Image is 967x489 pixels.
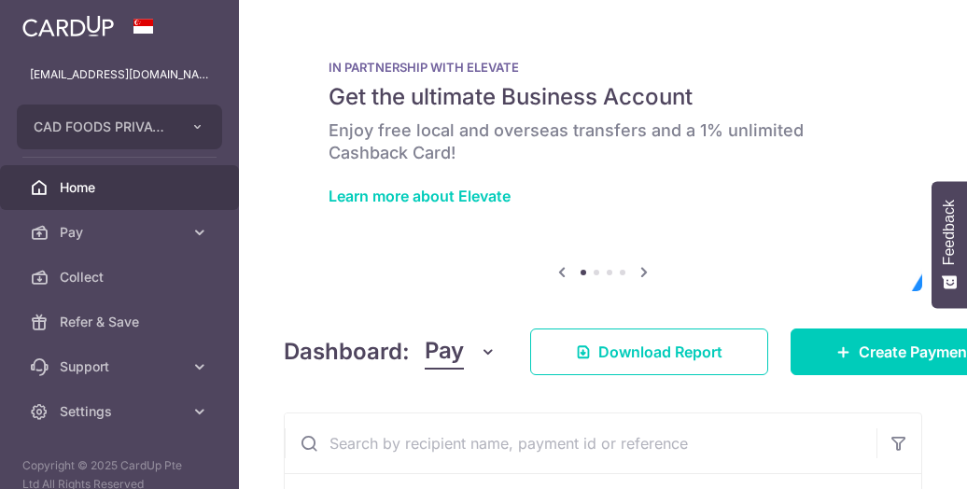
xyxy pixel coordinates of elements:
a: Download Report [530,328,768,375]
span: Settings [60,402,183,421]
a: Learn more about Elevate [329,187,511,205]
button: CAD FOODS PRIVATE LIMITED [17,105,222,149]
input: Search by recipient name, payment id or reference [285,413,876,473]
img: Renovation banner [284,30,922,291]
span: Download Report [598,341,722,363]
span: CAD FOODS PRIVATE LIMITED [34,118,172,136]
img: CardUp [22,15,114,37]
span: Pay [425,334,464,370]
span: Collect [60,268,183,286]
p: IN PARTNERSHIP WITH ELEVATE [329,60,877,75]
button: Feedback - Show survey [932,181,967,308]
span: Pay [60,223,183,242]
h6: Enjoy free local and overseas transfers and a 1% unlimited Cashback Card! [329,119,877,164]
p: [EMAIL_ADDRESS][DOMAIN_NAME] [30,65,209,84]
h4: Dashboard: [284,335,410,369]
span: Refer & Save [60,313,183,331]
span: Feedback [941,200,958,265]
h5: Get the ultimate Business Account [329,82,877,112]
span: Home [60,178,183,197]
button: Pay [425,334,497,370]
span: Support [60,357,183,376]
